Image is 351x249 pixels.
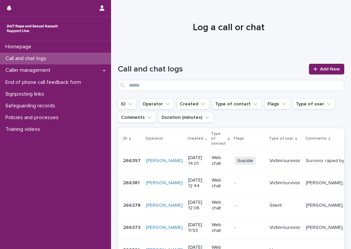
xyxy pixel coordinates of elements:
img: rhQMoQhaT3yELyF149Cw [5,22,59,35]
h1: Log a call or chat [118,22,339,34]
p: End of phone call feedback form [3,79,86,86]
p: Safeguarding records [3,103,61,109]
span: Add New [320,67,340,71]
p: Flags [234,135,244,142]
p: ID [123,135,127,142]
p: Victim/survivor [270,225,301,231]
button: Comments [118,112,156,123]
p: Web chat [212,155,229,166]
h1: Call and chat logs [118,64,305,74]
p: - [235,180,264,186]
p: Victim/survivor [270,158,301,164]
p: Caller management [3,67,56,73]
button: Duration (minutes) [159,112,213,123]
p: 266378 [123,201,142,208]
a: [PERSON_NAME] [146,203,183,208]
p: Homepage [3,44,37,50]
p: Operator [145,135,163,142]
p: Web chat [212,178,229,189]
p: [DATE] 12:44 [188,178,206,189]
p: Comments [305,135,327,142]
p: 266397 [123,157,142,164]
p: Web chat [212,200,229,211]
button: Flags [265,99,290,109]
input: Search [118,80,344,91]
p: 266381 [123,179,141,186]
button: Operator [139,99,174,109]
button: Created [177,99,209,109]
p: Silent [270,203,301,208]
a: Add New [309,64,344,74]
p: Training videos [3,126,45,133]
button: Type of contact [212,99,262,109]
p: 266373 [123,223,142,231]
a: [PERSON_NAME] [146,158,183,164]
p: [DATE] 12:06 [188,200,206,211]
p: Call and chat logs [3,55,51,62]
p: Created [187,135,203,142]
p: Type of user [269,135,293,142]
a: [PERSON_NAME] [146,225,183,231]
p: [DATE] 14:01 [188,155,206,166]
button: Type of user [293,99,335,109]
button: ID [118,99,137,109]
p: - [235,203,264,208]
p: - [235,225,264,231]
p: Policies and processes [3,114,64,121]
p: Victim/survivor [270,180,301,186]
p: Type of contact [211,130,226,147]
p: Web chat [212,222,229,234]
p: Signposting links [3,91,49,97]
p: [DATE] 11:53 [188,222,206,234]
span: Suicide [235,157,256,165]
a: [PERSON_NAME] [146,180,183,186]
